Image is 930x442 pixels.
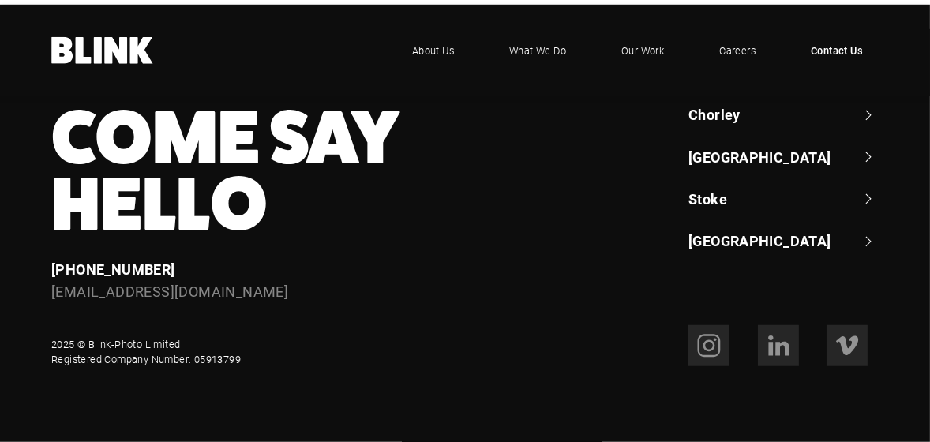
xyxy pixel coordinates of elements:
[703,27,771,74] a: Careers
[688,231,879,251] a: [GEOGRAPHIC_DATA]
[51,37,154,64] a: Home
[688,105,879,125] a: Chorley
[51,105,539,237] h3: Come Say Hello
[621,43,664,58] span: Our Work
[51,336,241,366] div: 2025 © Blink-Photo Limited Registered Company Number: 05913799
[51,282,288,301] a: [EMAIL_ADDRESS][DOMAIN_NAME]
[606,27,680,74] a: Our Work
[509,43,566,58] span: What We Do
[412,43,454,58] span: About Us
[51,260,175,279] a: [PHONE_NUMBER]
[795,27,879,74] a: Contact Us
[688,189,879,209] a: Stoke
[396,27,470,74] a: About Us
[688,148,879,167] a: [GEOGRAPHIC_DATA]
[811,43,863,58] span: Contact Us
[493,27,582,74] a: What We Do
[719,43,756,58] span: Careers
